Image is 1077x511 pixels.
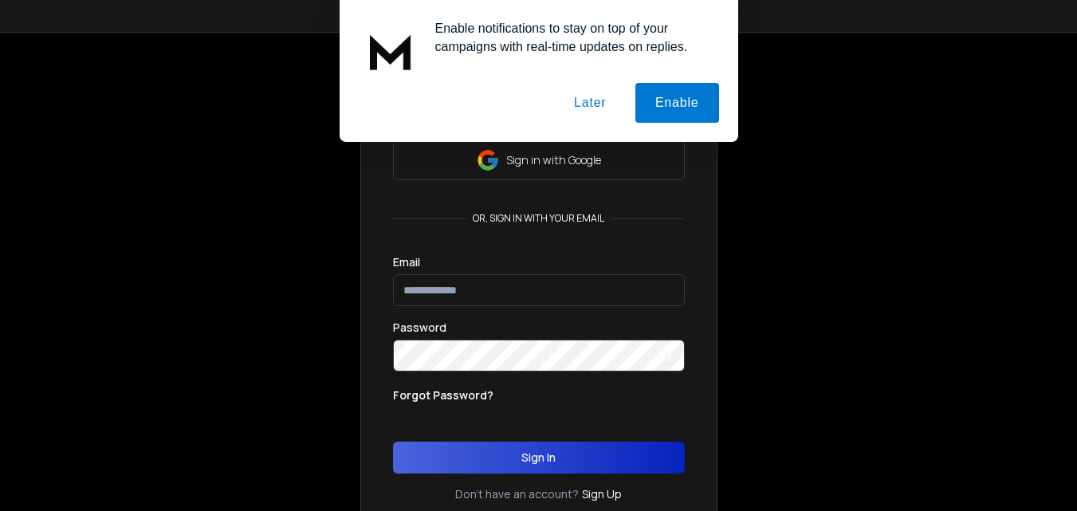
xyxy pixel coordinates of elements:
[455,486,579,502] p: Don't have an account?
[393,257,420,268] label: Email
[582,486,622,502] a: Sign Up
[359,19,423,83] img: notification icon
[506,152,601,168] p: Sign in with Google
[635,83,719,123] button: Enable
[393,387,493,403] p: Forgot Password?
[393,442,685,474] button: Sign In
[554,83,626,123] button: Later
[423,19,719,56] div: Enable notifications to stay on top of your campaigns with real-time updates on replies.
[393,322,446,333] label: Password
[466,212,611,225] p: or, sign in with your email
[393,140,685,180] button: Sign in with Google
